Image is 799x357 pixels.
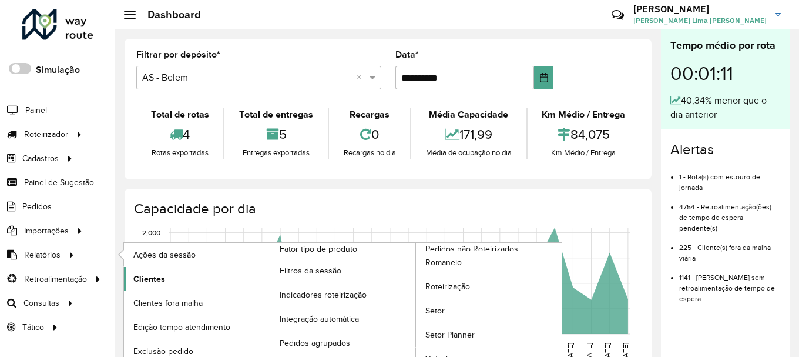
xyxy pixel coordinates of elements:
span: Setor Planner [425,329,475,341]
span: Painel de Sugestão [24,176,94,189]
div: Total de entregas [227,108,324,122]
div: Recargas [332,108,407,122]
div: 171,99 [414,122,523,147]
div: 4 [139,122,220,147]
span: Setor [425,305,445,317]
span: Indicadores roteirização [280,289,367,301]
span: Tático [22,321,44,333]
div: Tempo médio por rota [670,38,781,54]
span: [PERSON_NAME] Lima [PERSON_NAME] [633,15,767,26]
a: Edição tempo atendimento [124,315,270,339]
a: Indicadores roteirização [270,283,416,307]
li: 1141 - [PERSON_NAME] sem retroalimentação de tempo de espera [679,263,781,304]
div: Entregas exportadas [227,147,324,159]
h3: [PERSON_NAME] [633,4,767,15]
label: Data [395,48,419,62]
li: 4754 - Retroalimentação(ões) de tempo de espera pendente(s) [679,193,781,233]
li: 225 - Cliente(s) fora da malha viária [679,233,781,263]
a: Integração automática [270,308,416,331]
span: Ações da sessão [133,249,196,261]
a: Contato Rápido [605,2,630,28]
label: Simulação [36,63,80,77]
span: Romaneio [425,256,462,269]
h4: Capacidade por dia [134,201,640,218]
div: 84,075 [531,122,637,147]
a: Clientes [124,267,270,291]
a: Filtros da sessão [270,259,416,283]
div: 00:01:11 [670,54,781,94]
div: Rotas exportadas [139,147,220,159]
div: Total de rotas [139,108,220,122]
div: 0 [332,122,407,147]
span: Filtros da sessão [280,265,341,277]
div: Média de ocupação no dia [414,147,523,159]
li: 1 - Rota(s) com estouro de jornada [679,163,781,193]
span: Clientes [133,273,165,285]
div: 5 [227,122,324,147]
label: Filtrar por depósito [136,48,220,62]
a: Ações da sessão [124,243,270,266]
a: Pedidos agrupados [270,332,416,355]
h2: Dashboard [136,8,201,21]
span: Roteirizador [24,128,68,141]
span: Pedidos não Roteirizados [425,243,518,255]
h4: Alertas [670,141,781,158]
span: Clientes fora malha [133,297,203,309]
span: Consultas [23,297,59,309]
div: Recargas no dia [332,147,407,159]
span: Pedidos [22,201,52,213]
span: Roteirização [425,281,470,293]
span: Painel [25,104,47,116]
span: Integração automática [280,313,359,325]
a: Clientes fora malha [124,291,270,315]
div: Km Médio / Entrega [531,108,637,122]
div: Média Capacidade [414,108,523,122]
a: Setor Planner [416,323,562,347]
span: Clear all [357,71,367,85]
a: Roteirização [416,275,562,299]
span: Pedidos agrupados [280,337,350,349]
span: Edição tempo atendimento [133,321,230,333]
button: Choose Date [534,66,553,89]
span: Importações [24,225,69,237]
span: Retroalimentação [24,273,87,285]
span: Cadastros [22,152,59,165]
a: Setor [416,299,562,323]
span: Relatórios [24,249,61,261]
div: Km Médio / Entrega [531,147,637,159]
div: 40,34% menor que o dia anterior [670,94,781,122]
text: 2,000 [142,229,160,236]
a: Romaneio [416,251,562,275]
span: Fator tipo de produto [280,243,357,255]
